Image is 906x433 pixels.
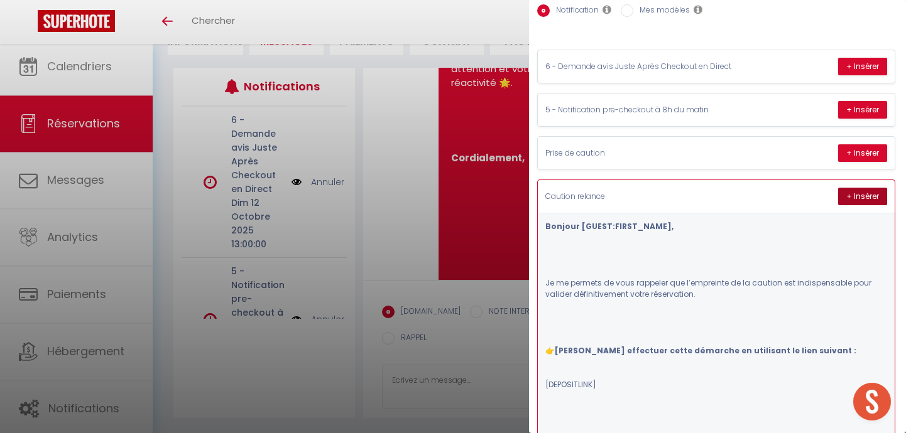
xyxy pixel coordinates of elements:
p: Je me permets de vous rappeler que l’empreinte de la caution est indispensable pour valider défin... [545,277,887,300]
b: [PERSON_NAME] effectuer cette démarche en utilisant le lien suivant : [555,345,856,356]
p: Prise de caution [545,147,734,159]
div: Ouvrir le chat [853,383,891,420]
b: Bonjour [GUEST:FIRST_NAME]​, [545,221,674,232]
label: Mes modèles [633,4,690,18]
button: + Insérer [838,144,887,162]
label: Notification [550,4,599,18]
p: [DEPOSITLINK]​ [545,379,887,390]
p: 6 - Demande avis Juste Après Checkout en Direct [545,61,734,73]
i: Les modèles généraux sont visibles par vous et votre équipe [694,4,702,14]
p: 👉 [545,345,887,356]
p: 5 - Notification pre-checkout à 8h du matin [545,104,734,116]
p: Caution relance [545,191,734,203]
button: + Insérer [838,101,887,119]
i: Les notifications sont visibles par toi et ton équipe [603,4,611,14]
button: + Insérer [838,188,887,205]
button: + Insérer [838,58,887,75]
